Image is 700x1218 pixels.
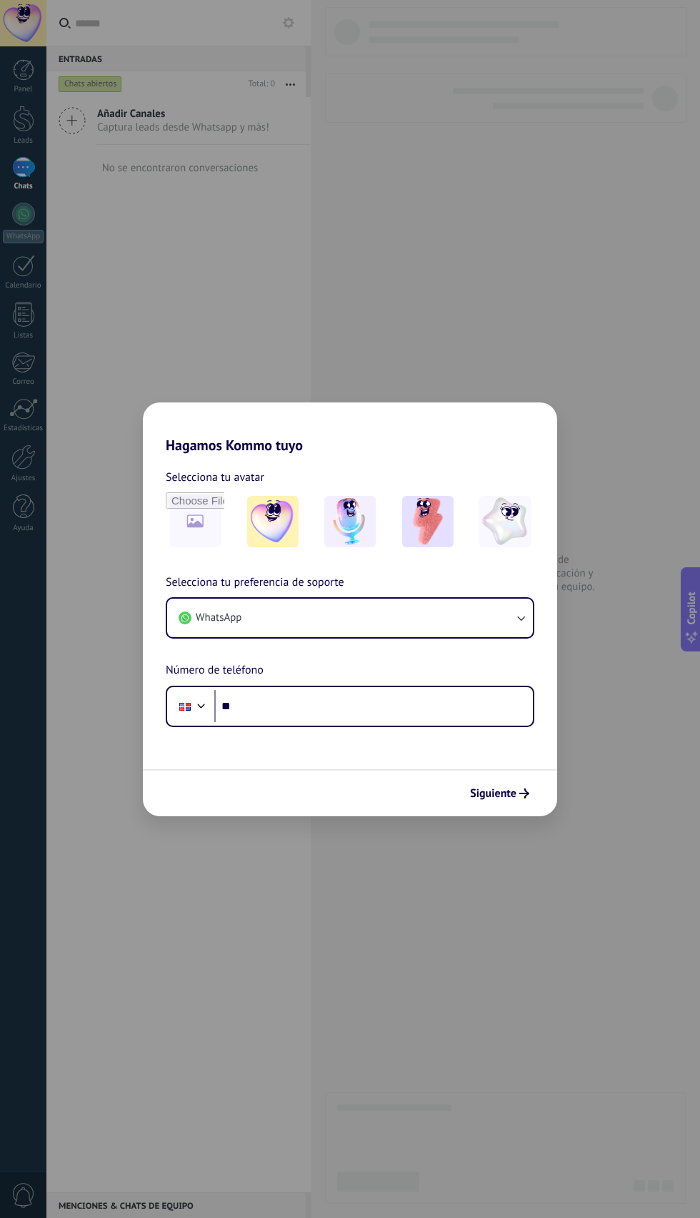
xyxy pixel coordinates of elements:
span: Selecciona tu preferencia de soporte [166,574,344,592]
h2: Hagamos Kommo tuyo [143,402,557,454]
img: -1.jpeg [247,496,299,547]
div: Dominican Republic: + 1 [171,691,199,721]
span: WhatsApp [196,611,241,625]
span: Número de teléfono [166,661,264,680]
img: -2.jpeg [324,496,376,547]
img: -3.jpeg [402,496,454,547]
span: Selecciona tu avatar [166,468,264,487]
img: -4.jpeg [479,496,531,547]
span: Siguiente [470,788,516,798]
button: WhatsApp [167,599,533,637]
button: Siguiente [464,781,536,806]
